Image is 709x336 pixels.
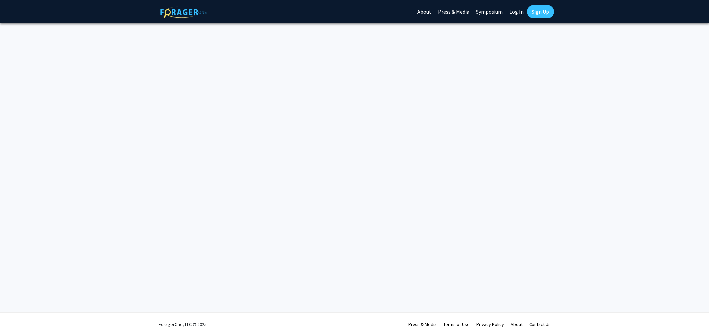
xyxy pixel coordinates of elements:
[159,313,207,336] div: ForagerOne, LLC © 2025
[476,321,504,327] a: Privacy Policy
[160,6,207,18] img: ForagerOne Logo
[527,5,554,18] a: Sign Up
[511,321,523,327] a: About
[443,321,470,327] a: Terms of Use
[529,321,551,327] a: Contact Us
[408,321,437,327] a: Press & Media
